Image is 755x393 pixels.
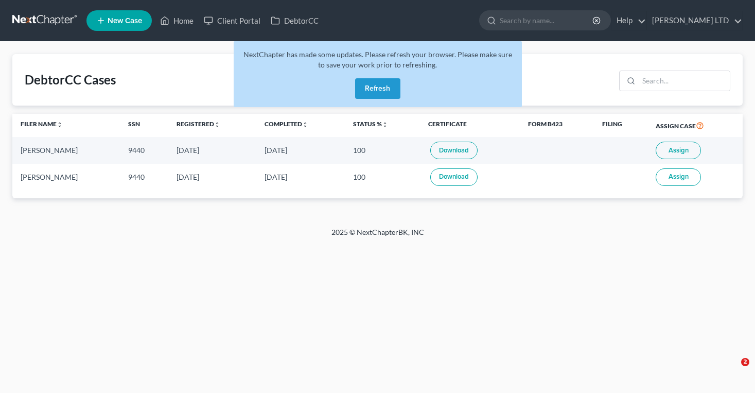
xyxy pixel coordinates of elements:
a: [PERSON_NAME] LTD [647,11,742,30]
a: Home [155,11,199,30]
div: [PERSON_NAME] [21,172,112,182]
a: Registeredunfold_more [177,120,220,128]
th: Form B423 [520,114,594,138]
button: Refresh [355,78,400,99]
td: 100 [345,164,420,190]
i: unfold_more [382,122,388,128]
a: Client Portal [199,11,266,30]
div: 2025 © NextChapterBK, INC [84,227,671,246]
th: Filing [594,114,647,138]
div: [PERSON_NAME] [21,145,112,156]
input: Search by name... [500,11,594,30]
td: [DATE] [256,137,344,163]
td: 100 [345,137,420,163]
button: Assign [656,142,701,159]
a: Completedunfold_more [265,120,308,128]
th: SSN [120,114,168,138]
i: unfold_more [302,122,308,128]
div: DebtorCC Cases [25,72,116,88]
a: Status %unfold_more [353,120,388,128]
div: 9440 [128,172,160,182]
button: Assign [656,168,701,186]
td: [DATE] [256,164,344,190]
span: NextChapter has made some updates. Please refresh your browser. Please make sure to save your wor... [243,50,512,69]
a: Download [430,168,478,186]
input: Search... [639,71,730,91]
iframe: Intercom live chat [720,358,745,383]
div: 9440 [128,145,160,156]
td: [DATE] [168,164,256,190]
a: Download [430,142,478,159]
th: Assign Case [647,114,743,138]
i: unfold_more [57,122,63,128]
span: New Case [108,17,142,25]
span: Assign [669,146,689,155]
a: Filer Nameunfold_more [21,120,63,128]
span: Assign [669,173,689,181]
span: 2 [741,358,749,366]
a: Help [611,11,646,30]
a: DebtorCC [266,11,324,30]
i: unfold_more [214,122,220,128]
td: [DATE] [168,137,256,163]
th: Certificate [420,114,519,138]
